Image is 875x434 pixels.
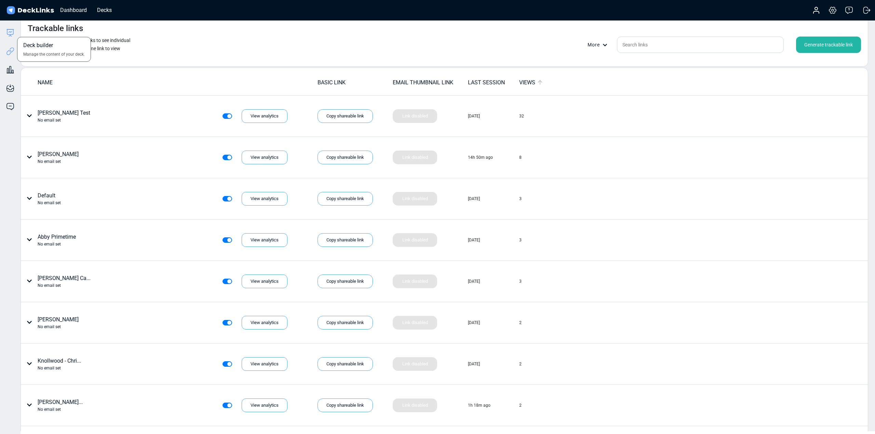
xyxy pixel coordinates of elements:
[468,278,480,284] div: [DATE]
[38,79,317,87] div: NAME
[468,154,493,160] div: 14h 50m ago
[23,41,53,51] span: Deck builder
[519,237,522,243] div: 3
[38,316,79,330] div: [PERSON_NAME]
[38,406,83,412] div: No email set
[318,192,373,206] div: Copy shareable link
[38,357,81,371] div: Knollwood - Chri...
[38,117,90,123] div: No email set
[318,357,373,371] div: Copy shareable link
[519,154,522,160] div: 8
[318,109,373,123] div: Copy shareable link
[468,361,480,367] div: [DATE]
[38,274,91,289] div: [PERSON_NAME] Ca...
[796,37,861,53] div: Generate trackable link
[94,6,115,14] div: Decks
[468,402,490,408] div: 1h 18m ago
[23,51,85,57] span: Manage the content of your deck.
[242,357,287,371] div: View analytics
[38,158,79,165] div: No email set
[519,361,522,367] div: 2
[38,282,91,289] div: No email set
[317,78,392,90] td: BASIC LINK
[38,192,61,206] div: Default
[38,241,76,247] div: No email set
[38,150,79,165] div: [PERSON_NAME]
[318,275,373,288] div: Copy shareable link
[242,233,287,247] div: View analytics
[38,324,79,330] div: No email set
[468,79,519,87] div: LAST SESSION
[519,402,522,408] div: 2
[617,37,784,53] input: Search links
[5,5,55,15] img: DeckLinks
[38,200,61,206] div: No email set
[242,192,287,206] div: View analytics
[38,398,83,412] div: [PERSON_NAME]...
[519,278,522,284] div: 3
[28,24,83,33] h4: Trackable links
[519,320,522,326] div: 2
[242,316,287,330] div: View analytics
[242,151,287,164] div: View analytics
[242,109,287,123] div: View analytics
[519,196,522,202] div: 3
[468,320,480,326] div: [DATE]
[519,79,570,87] div: VIEWS
[318,316,373,330] div: Copy shareable link
[242,275,287,288] div: View analytics
[468,237,480,243] div: [DATE]
[318,233,373,247] div: Copy shareable link
[38,233,76,247] div: Abby Primetime
[392,78,468,90] td: EMAIL THUMBNAIL LINK
[38,365,81,371] div: No email set
[468,196,480,202] div: [DATE]
[318,151,373,164] div: Copy shareable link
[242,398,287,412] div: View analytics
[318,398,373,412] div: Copy shareable link
[519,113,524,119] div: 32
[57,6,90,14] div: Dashboard
[38,109,90,123] div: [PERSON_NAME] Test
[588,41,611,48] div: More
[468,113,480,119] div: [DATE]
